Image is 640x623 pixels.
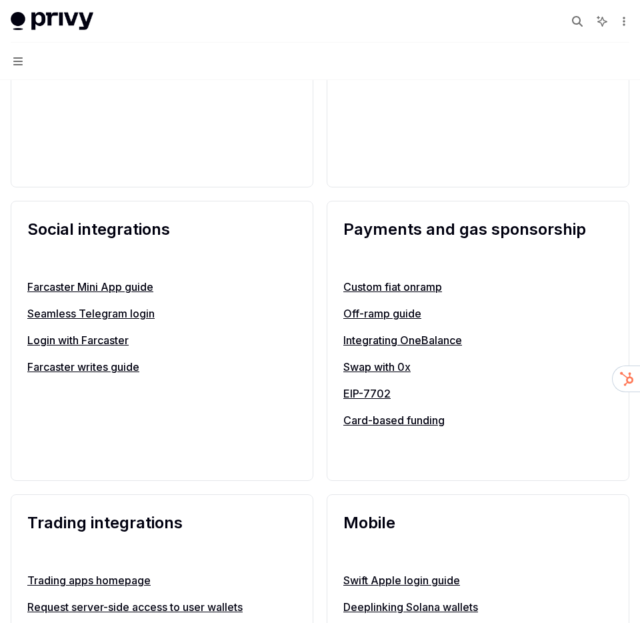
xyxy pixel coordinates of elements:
[616,12,629,31] button: More actions
[343,412,613,428] a: Card-based funding
[27,217,297,265] h2: Social integrations
[343,386,613,402] a: EIP-7702
[343,305,613,322] a: Off-ramp guide
[343,279,613,295] a: Custom fiat onramp
[11,12,93,31] img: light logo
[27,305,297,322] a: Seamless Telegram login
[27,572,297,588] a: Trading apps homepage
[343,332,613,348] a: Integrating OneBalance
[343,359,613,375] a: Swap with 0x
[27,511,297,559] h2: Trading integrations
[27,332,297,348] a: Login with Farcaster
[27,359,297,375] a: Farcaster writes guide
[27,599,297,615] a: Request server-side access to user wallets
[343,511,613,559] h2: Mobile
[343,572,613,588] a: Swift Apple login guide
[27,279,297,295] a: Farcaster Mini App guide
[343,599,613,615] a: Deeplinking Solana wallets
[343,217,613,265] h2: Payments and gas sponsorship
